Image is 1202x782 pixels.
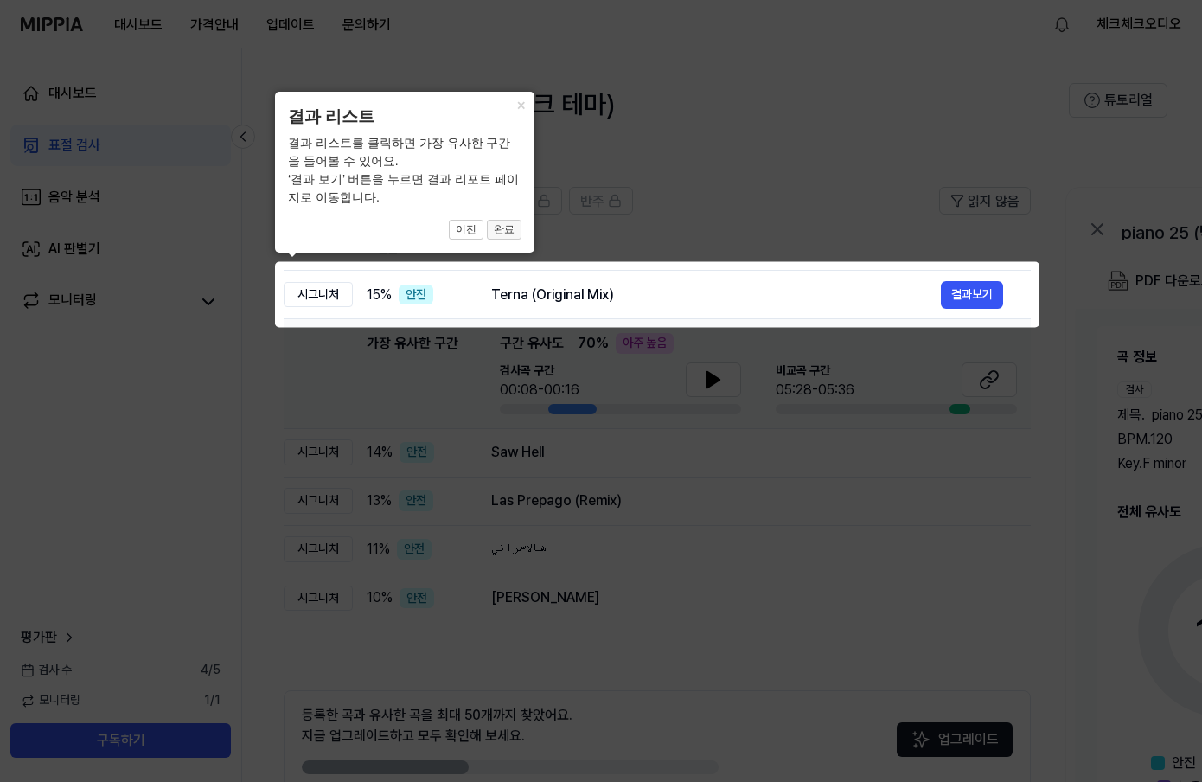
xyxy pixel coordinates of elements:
[288,105,521,130] header: 결과 리스트
[284,282,353,308] div: 시그니처
[399,285,433,305] div: 안전
[367,285,392,305] span: 15 %
[288,134,521,207] div: 결과 리스트를 클릭하면 가장 유사한 구간을 들어볼 수 있어요. ‘결과 보기’ 버튼을 누르면 결과 리포트 페이지로 이동합니다.
[491,285,941,305] div: Terna (Original Mix)
[487,220,521,240] button: 완료
[507,92,534,116] button: Close
[449,220,483,240] button: 이전
[941,281,1003,309] button: 결과보기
